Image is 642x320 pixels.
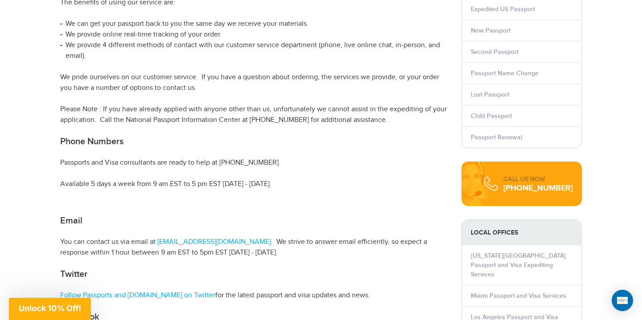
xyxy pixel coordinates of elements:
[60,269,448,279] h2: Twitter
[156,238,271,246] a: [EMAIL_ADDRESS][DOMAIN_NAME]
[19,304,81,313] span: Unlock 10% Off!
[60,29,448,40] li: We provide online real-time tracking of your order.
[60,215,448,226] h2: Email
[60,136,448,147] h2: Phone Numbers
[60,290,448,301] p: for the latest passport and visa updates and news.
[471,91,509,98] a: Lost Passport
[60,19,448,29] li: We can get your passport back to you the same day we receive your materials.
[471,292,566,300] a: Miami Passport and Visa Services
[503,184,573,193] div: [PHONE_NUMBER]
[471,112,512,120] a: Child Passport
[60,237,448,258] p: You can contact us via email at . We strive to answer email efficiently, so expect a response wit...
[60,158,448,168] p: Passports and Visa consultants are ready to help at [PHONE_NUMBER].
[60,104,448,126] p: Please Note : If you have already applied with anyone other than us, unfortunately we cannot assi...
[612,290,633,311] div: Open Intercom Messenger
[471,134,522,141] a: Passport Renewal
[471,48,519,56] a: Second Passport
[60,72,448,93] p: We pride ourselves on our customer service. If you have a question about ordering, the services w...
[60,179,448,190] p: Available 5 days a week from 9 am EST to 5 pm EST [DATE] - [DATE].
[60,40,448,61] li: We provide 4 different methods of contact with our customer service department (phone, live onlin...
[9,298,91,320] div: Unlock 10% Off!
[471,27,510,34] a: New Passport
[462,220,581,245] strong: LOCAL OFFICES
[60,291,215,300] a: Follow Passports and [DOMAIN_NAME] on Twitter
[471,69,539,77] a: Passport Name Change
[503,175,573,184] div: CALL US NOW
[471,5,535,13] a: Expedited US Passport
[471,252,566,278] a: [US_STATE][GEOGRAPHIC_DATA] Passport and Visa Expediting Services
